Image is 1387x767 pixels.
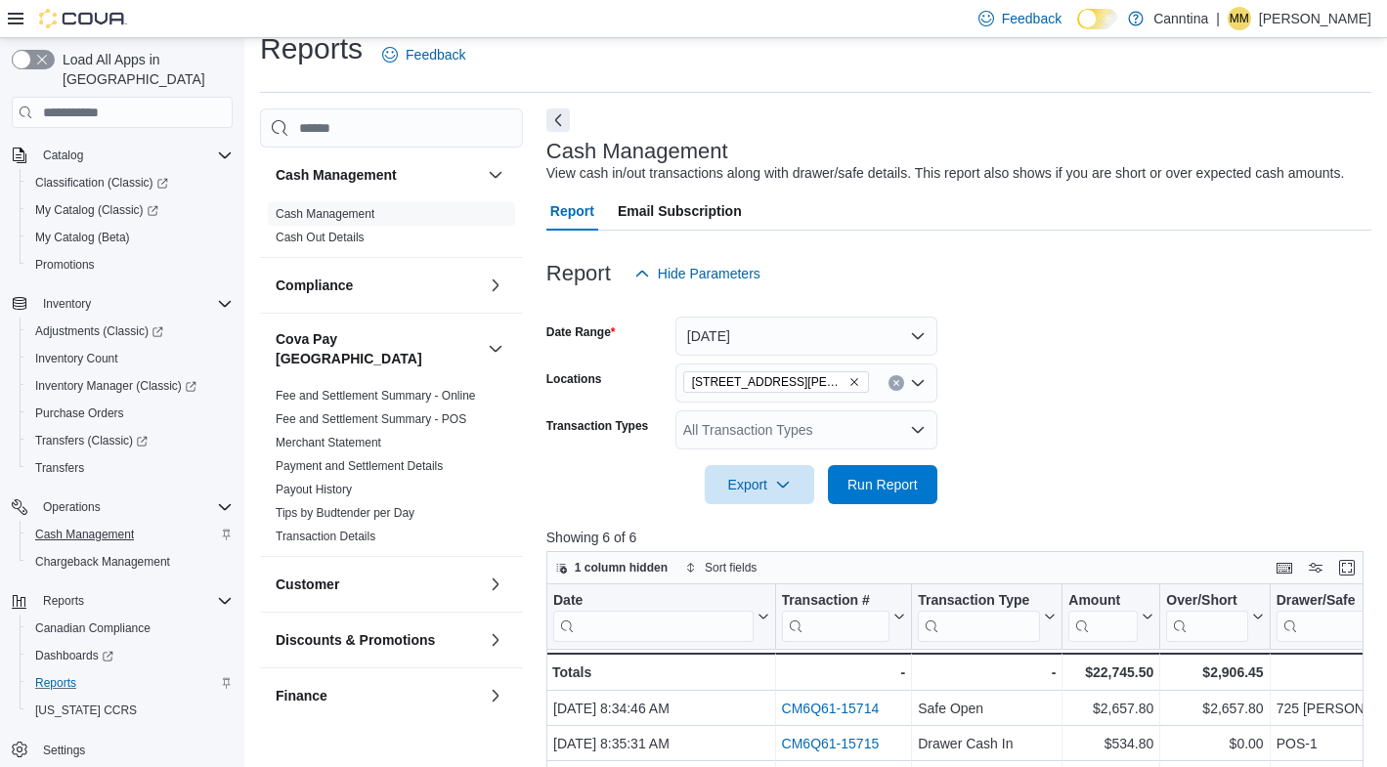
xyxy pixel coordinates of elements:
[781,592,889,611] div: Transaction #
[1068,732,1153,755] div: $534.80
[276,436,381,449] a: Merchant Statement
[1230,7,1249,30] span: MM
[260,202,523,257] div: Cash Management
[675,317,937,356] button: [DATE]
[781,592,905,642] button: Transaction #
[27,226,233,249] span: My Catalog (Beta)
[1304,556,1327,579] button: Display options
[20,669,240,697] button: Reports
[27,226,138,249] a: My Catalog (Beta)
[918,592,1040,642] div: Transaction Type
[918,697,1056,720] div: Safe Open
[27,456,92,480] a: Transfers
[35,703,137,718] span: [US_STATE] CCRS
[35,351,118,366] span: Inventory Count
[918,592,1040,611] div: Transaction Type
[20,196,240,224] a: My Catalog (Classic)
[276,389,476,403] a: Fee and Settlement Summary - Online
[406,45,465,64] span: Feedback
[35,230,130,245] span: My Catalog (Beta)
[27,347,126,370] a: Inventory Count
[27,320,171,343] a: Adjustments (Classic)
[552,660,769,684] div: Totals
[35,378,196,394] span: Inventory Manager (Classic)
[1068,592,1138,611] div: Amount
[35,202,158,218] span: My Catalog (Classic)
[27,198,166,222] a: My Catalog (Classic)
[1166,732,1263,755] div: $0.00
[43,499,101,515] span: Operations
[20,521,240,548] button: Cash Management
[260,384,523,556] div: Cova Pay [GEOGRAPHIC_DATA]
[35,495,108,519] button: Operations
[27,644,121,667] a: Dashboards
[276,505,414,521] span: Tips by Budtender per Day
[27,644,233,667] span: Dashboards
[35,257,95,273] span: Promotions
[918,660,1056,684] div: -
[848,376,860,388] button: Remove 725 Nelson Street from selection in this group
[618,192,742,231] span: Email Subscription
[276,388,476,404] span: Fee and Settlement Summary - Online
[276,686,480,705] button: Finance
[276,435,381,450] span: Merchant Statement
[276,458,443,474] span: Payment and Settlement Details
[1228,7,1251,30] div: Morgan Meredith
[276,206,374,222] span: Cash Management
[20,427,240,454] a: Transfers (Classic)
[705,465,814,504] button: Export
[677,556,764,579] button: Sort fields
[918,592,1056,642] button: Transaction Type
[276,329,480,368] button: Cova Pay [GEOGRAPHIC_DATA]
[27,198,233,222] span: My Catalog (Classic)
[546,140,728,163] h3: Cash Management
[546,262,611,285] h3: Report
[35,323,163,339] span: Adjustments (Classic)
[27,374,233,398] span: Inventory Manager (Classic)
[35,144,91,167] button: Catalog
[705,560,757,575] span: Sort fields
[20,615,240,642] button: Canadian Compliance
[27,699,145,722] a: [US_STATE] CCRS
[484,337,507,361] button: Cova Pay [GEOGRAPHIC_DATA]
[546,324,616,340] label: Date Range
[276,276,353,295] h3: Compliance
[27,171,233,194] span: Classification (Classic)
[276,630,480,650] button: Discounts & Promotions
[716,465,802,504] span: Export
[27,671,84,695] a: Reports
[781,736,879,751] a: CM6Q61-15715
[35,433,148,448] span: Transfers (Classic)
[35,738,233,762] span: Settings
[35,527,134,542] span: Cash Management
[1166,592,1247,642] div: Over/Short
[1077,9,1118,29] input: Dark Mode
[276,506,414,520] a: Tips by Budtender per Day
[20,318,240,345] a: Adjustments (Classic)
[484,573,507,596] button: Customer
[276,165,397,185] h3: Cash Management
[35,675,76,691] span: Reports
[692,372,845,392] span: [STREET_ADDRESS][PERSON_NAME]
[55,50,233,89] span: Load All Apps in [GEOGRAPHIC_DATA]
[35,144,233,167] span: Catalog
[658,264,760,283] span: Hide Parameters
[27,523,233,546] span: Cash Management
[27,429,155,452] a: Transfers (Classic)
[1335,556,1359,579] button: Enter fullscreen
[575,560,668,575] span: 1 column hidden
[546,371,602,387] label: Locations
[27,429,233,452] span: Transfers (Classic)
[35,739,93,762] a: Settings
[276,231,365,244] a: Cash Out Details
[4,493,240,521] button: Operations
[1068,697,1153,720] div: $2,657.80
[27,671,233,695] span: Reports
[276,276,480,295] button: Compliance
[4,587,240,615] button: Reports
[35,292,99,316] button: Inventory
[1068,592,1138,642] div: Amount
[35,495,233,519] span: Operations
[27,456,233,480] span: Transfers
[27,523,142,546] a: Cash Management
